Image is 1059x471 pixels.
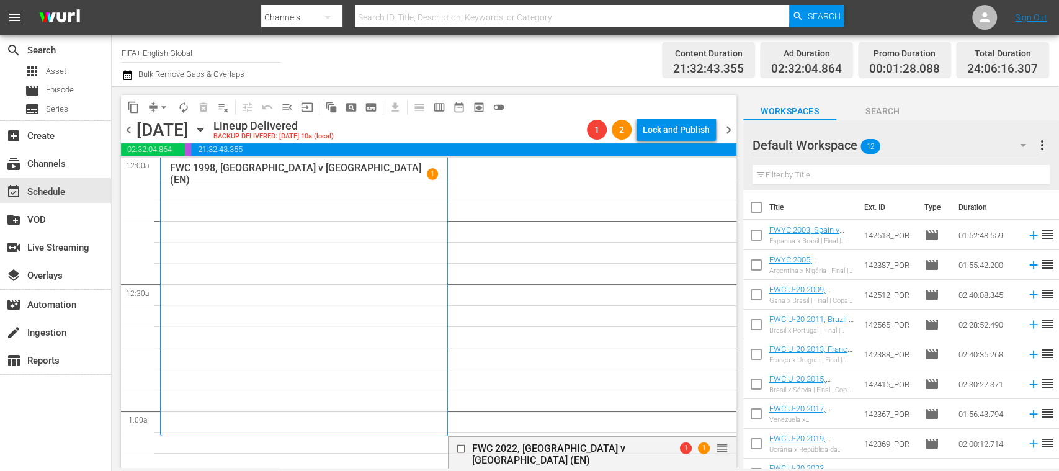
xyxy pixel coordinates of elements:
[317,95,341,119] span: Refresh All Search Blocks
[147,101,159,114] span: compress
[6,325,21,340] span: Ingestion
[743,104,836,119] span: Workspaces
[769,237,854,245] div: Espanha x Brasil | Final | Copa do Mundo Sub-20 da FIFA EAU 2003™ | Jogo completo
[860,133,880,159] span: 12
[924,347,939,362] span: Episode
[1027,377,1040,391] svg: Add to Schedule
[194,97,213,117] span: Select an event to delete
[924,258,939,272] span: Episode
[46,65,66,78] span: Asset
[345,101,357,114] span: pageview_outlined
[6,240,21,255] span: Live Streaming
[857,190,917,225] th: Ext. ID
[771,62,842,76] span: 02:32:04.864
[954,220,1022,250] td: 01:52:48.559
[612,125,632,135] span: 2
[1040,436,1055,451] span: reorder
[6,268,21,283] span: Overlays
[473,101,485,114] span: preview_outlined
[1040,376,1055,391] span: reorder
[6,297,21,312] span: Automation
[1027,437,1040,451] svg: Add to Schedule
[1027,318,1040,331] svg: Add to Schedule
[967,45,1038,62] div: Total Duration
[6,156,21,171] span: Channels
[1040,346,1055,361] span: reorder
[924,377,939,392] span: Episode
[213,97,233,117] span: Clear Lineup
[1027,228,1040,242] svg: Add to Schedule
[769,297,854,305] div: Gana x Brasil | Final | Copa do Mundo Sub-20 da FIFA Egito 2009™ | Jogo completo
[136,70,244,79] span: Bulk Remove Gaps & Overlaps
[1040,406,1055,421] span: reorder
[1040,257,1055,272] span: reorder
[769,267,854,275] div: Argentina x Nigéria | Final | Campeonato Mundial Juvenil da FIFA [GEOGRAPHIC_DATA] 2005™ | Jogo c...
[177,101,190,114] span: autorenew_outlined
[361,97,381,117] span: Create Series Block
[1035,138,1050,153] span: more_vert
[217,101,230,114] span: playlist_remove_outlined
[449,97,469,117] span: Month Calendar View
[429,97,449,117] span: Week Calendar View
[769,285,850,322] a: FWC U-20 2009, [GEOGRAPHIC_DATA] v [GEOGRAPHIC_DATA], Final - FMR (PT)
[25,64,40,79] span: Asset
[917,190,951,225] th: Type
[277,97,297,117] span: Fill episodes with ad slates
[716,441,728,455] span: reorder
[859,220,919,250] td: 142513_POR
[174,97,194,117] span: Loop Content
[431,169,435,178] p: 1
[769,326,854,334] div: Brasil x Portugal | Final | Copa do Mundo Sub-20 da FIFA [GEOGRAPHIC_DATA] 2011™ | Jogo completo
[769,446,854,454] div: Ucrânia x República da Coreia | Final | Copa do Mundo Sub-20 da FIFA Polônia 2019™ | Jogo completo
[587,125,607,135] span: 1
[769,356,854,364] div: França x Uruguai | Final | Copa do Mundo Sub-20 da FIFA [GEOGRAPHIC_DATA] 2013™ | Jogo completo
[769,255,850,292] a: FWYC 2005, [GEOGRAPHIC_DATA] v [GEOGRAPHIC_DATA], Final - FMR (PT)
[136,120,189,140] div: [DATE]
[191,143,736,156] span: 21:32:43.355
[859,429,919,459] td: 142369_POR
[143,97,174,117] span: Remove Gaps & Overlaps
[1040,287,1055,302] span: reorder
[158,101,170,114] span: arrow_drop_down
[869,62,940,76] span: 00:01:28.088
[954,429,1022,459] td: 02:00:12.714
[954,310,1022,339] td: 02:28:52.490
[170,162,427,186] p: FWC 1998, [GEOGRAPHIC_DATA] v [GEOGRAPHIC_DATA] (EN)
[721,122,736,138] span: chevron_right
[859,399,919,429] td: 142367_POR
[951,190,1025,225] th: Duration
[233,95,257,119] span: Customize Events
[121,143,185,156] span: 02:32:04.864
[493,101,505,114] span: toggle_off
[954,339,1022,369] td: 02:40:35.268
[1027,407,1040,421] svg: Add to Schedule
[859,310,919,339] td: 142565_POR
[127,101,140,114] span: content_copy
[680,442,692,454] span: 1
[924,436,939,451] span: Episode
[673,45,744,62] div: Content Duration
[1027,288,1040,302] svg: Add to Schedule
[769,225,846,253] a: FWYC 2003, Spain v [GEOGRAPHIC_DATA], Final - FMR (PT)
[924,317,939,332] span: Episode
[489,97,509,117] span: 24 hours Lineup View is OFF
[469,97,489,117] span: View Backup
[859,369,919,399] td: 142415_POR
[6,43,21,58] span: Search
[46,84,74,96] span: Episode
[771,45,842,62] div: Ad Duration
[954,399,1022,429] td: 01:56:43.794
[1027,348,1040,361] svg: Add to Schedule
[954,280,1022,310] td: 02:40:08.345
[1040,227,1055,242] span: reorder
[123,97,143,117] span: Copy Lineup
[213,119,334,133] div: Lineup Delivered
[859,250,919,280] td: 142387_POR
[25,83,40,98] span: Episode
[769,344,852,372] a: FWC U-20 2013, France v [GEOGRAPHIC_DATA], Final - FMR (PT)
[769,190,857,225] th: Title
[789,5,844,27] button: Search
[716,441,728,454] button: reorder
[807,5,840,27] span: Search
[924,406,939,421] span: Episode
